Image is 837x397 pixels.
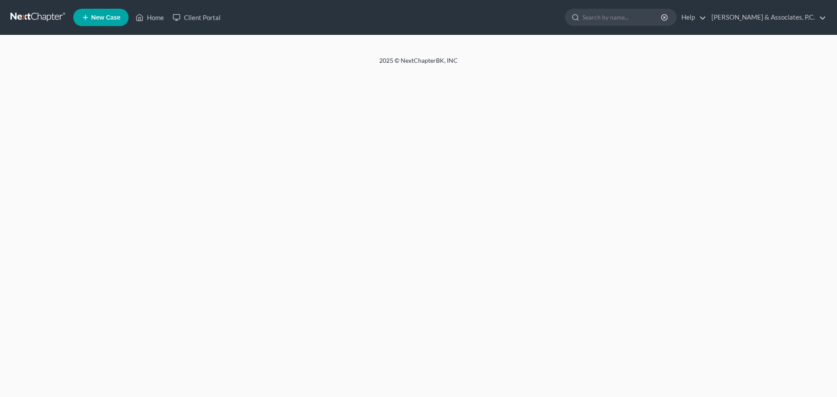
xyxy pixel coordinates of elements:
span: New Case [91,14,120,21]
a: Client Portal [168,10,225,25]
a: Home [131,10,168,25]
div: 2025 © NextChapterBK, INC [170,56,667,72]
input: Search by name... [582,9,662,25]
a: [PERSON_NAME] & Associates, P.C. [707,10,826,25]
a: Help [677,10,706,25]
